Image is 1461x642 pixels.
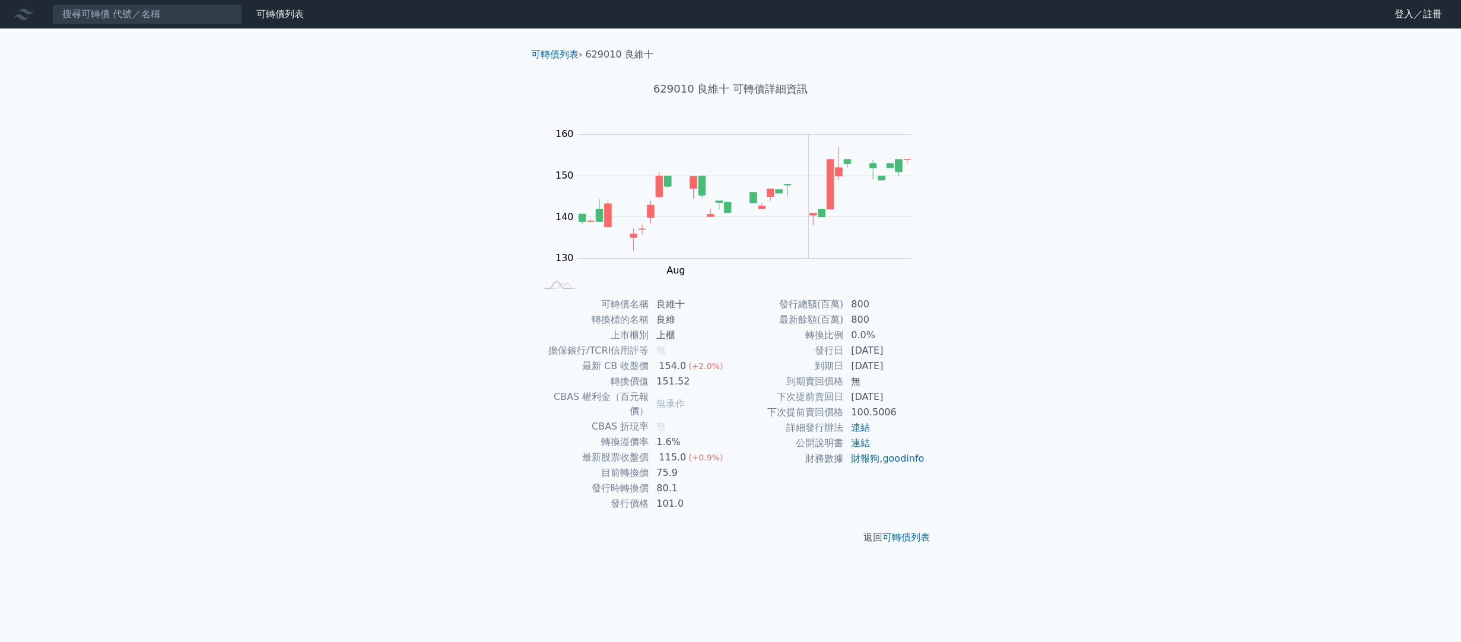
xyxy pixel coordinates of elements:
td: [DATE] [844,389,925,405]
td: 擔保銀行/TCRI信用評等 [536,343,649,358]
td: [DATE] [844,343,925,358]
span: 無承作 [656,398,685,409]
tspan: 160 [555,128,574,139]
p: 返回 [522,530,939,545]
td: 800 [844,312,925,328]
td: 發行總額(百萬) [730,297,844,312]
tspan: 140 [555,211,574,223]
a: 財報狗 [851,453,879,464]
li: › [531,47,582,62]
td: 最新餘額(百萬) [730,312,844,328]
td: 發行日 [730,343,844,358]
td: 轉換價值 [536,374,649,389]
a: goodinfo [882,453,924,464]
span: (+2.0%) [688,361,723,371]
td: 公開說明書 [730,436,844,451]
li: 629010 良維十 [586,47,653,62]
td: , [844,451,925,466]
td: 下次提前賣回價格 [730,405,844,420]
td: 1.6% [649,434,730,450]
a: 可轉債列表 [882,532,930,543]
td: 100.5006 [844,405,925,420]
span: 無 [656,345,666,356]
td: 下次提前賣回日 [730,389,844,405]
td: 詳細發行辦法 [730,420,844,436]
td: 0.0% [844,328,925,343]
td: 目前轉換價 [536,465,649,481]
td: 可轉債名稱 [536,297,649,312]
td: 上櫃 [649,328,730,343]
td: 151.52 [649,374,730,389]
td: 發行價格 [536,496,649,511]
td: 最新 CB 收盤價 [536,358,649,374]
td: 上市櫃別 [536,328,649,343]
a: 連結 [851,437,870,449]
td: 最新股票收盤價 [536,450,649,465]
td: CBAS 折現率 [536,419,649,434]
tspan: 130 [555,252,574,263]
td: 轉換比例 [730,328,844,343]
td: 到期日 [730,358,844,374]
tspan: 150 [555,170,574,181]
div: 115.0 [656,450,688,465]
td: 發行時轉換價 [536,481,649,496]
td: 轉換標的名稱 [536,312,649,328]
input: 搜尋可轉債 代號／名稱 [52,4,242,24]
td: 到期賣回價格 [730,374,844,389]
a: 可轉債列表 [531,49,579,60]
td: 良維十 [649,297,730,312]
div: 154.0 [656,359,688,373]
tspan: Aug [667,265,685,276]
td: 無 [844,374,925,389]
td: 財務數據 [730,451,844,466]
td: 80.1 [649,481,730,496]
span: 無 [656,421,666,432]
td: 101.0 [649,496,730,511]
td: 800 [844,297,925,312]
td: [DATE] [844,358,925,374]
td: CBAS 權利金（百元報價） [536,389,649,419]
h1: 629010 良維十 可轉債詳細資訊 [522,81,939,97]
a: 可轉債列表 [256,8,304,20]
span: (+0.9%) [688,453,723,462]
td: 75.9 [649,465,730,481]
td: 良維 [649,312,730,328]
g: Chart [550,128,929,276]
a: 登入／註冊 [1385,5,1452,24]
a: 連結 [851,422,870,433]
td: 轉換溢價率 [536,434,649,450]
